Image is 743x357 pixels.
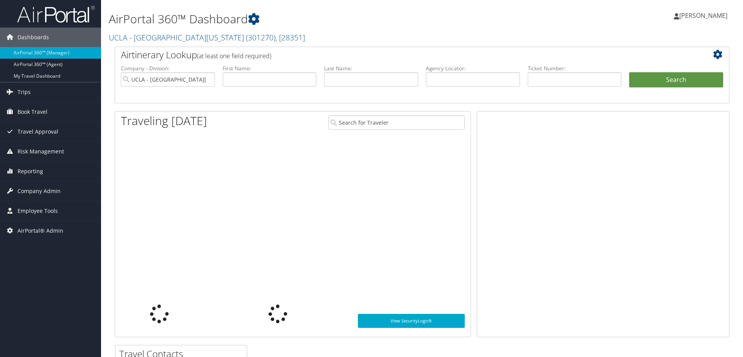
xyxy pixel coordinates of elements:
[121,64,215,72] label: Company - Division:
[109,11,527,27] h1: AirPortal 360™ Dashboard
[109,32,305,43] a: UCLA - [GEOGRAPHIC_DATA][US_STATE]
[17,122,58,141] span: Travel Approval
[246,32,276,43] span: ( 301270 )
[17,28,49,47] span: Dashboards
[17,5,95,23] img: airportal-logo.png
[679,11,727,20] span: [PERSON_NAME]
[17,201,58,221] span: Employee Tools
[17,102,47,122] span: Book Travel
[121,48,672,61] h2: Airtinerary Lookup
[528,64,622,72] label: Ticket Number:
[358,314,465,328] a: View SecurityLogic®
[17,181,61,201] span: Company Admin
[17,142,64,161] span: Risk Management
[328,115,465,130] input: Search for Traveler
[197,52,271,60] span: (at least one field required)
[17,162,43,181] span: Reporting
[17,221,63,240] span: AirPortal® Admin
[276,32,305,43] span: , [ 28351 ]
[121,113,207,129] h1: Traveling [DATE]
[324,64,418,72] label: Last Name:
[674,4,735,27] a: [PERSON_NAME]
[17,82,31,102] span: Trips
[223,64,317,72] label: First Name:
[426,64,520,72] label: Agency Locator:
[629,72,723,88] button: Search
